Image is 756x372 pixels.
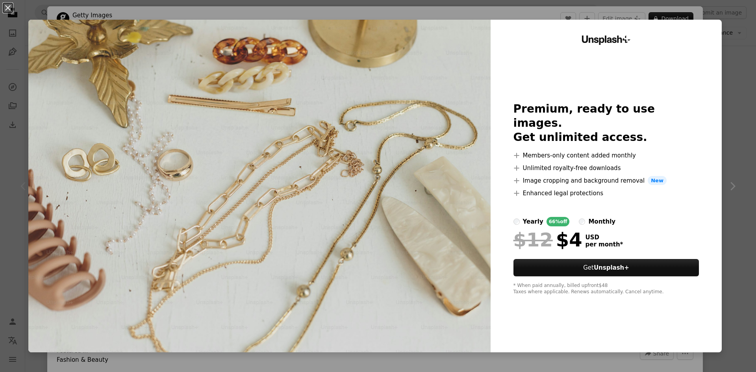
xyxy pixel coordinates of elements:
[513,189,699,198] li: Enhanced legal protections
[513,229,582,250] div: $4
[586,234,623,241] span: USD
[513,151,699,160] li: Members-only content added monthly
[547,217,570,226] div: 66% off
[513,218,520,225] input: yearly66%off
[513,259,699,276] button: GetUnsplash+
[586,241,623,248] span: per month *
[579,218,585,225] input: monthly
[523,217,543,226] div: yearly
[513,102,699,144] h2: Premium, ready to use images. Get unlimited access.
[513,163,699,173] li: Unlimited royalty-free downloads
[588,217,615,226] div: monthly
[648,176,667,185] span: New
[513,283,699,295] div: * When paid annually, billed upfront $48 Taxes where applicable. Renews automatically. Cancel any...
[513,229,553,250] span: $12
[594,264,629,271] strong: Unsplash+
[513,176,699,185] li: Image cropping and background removal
